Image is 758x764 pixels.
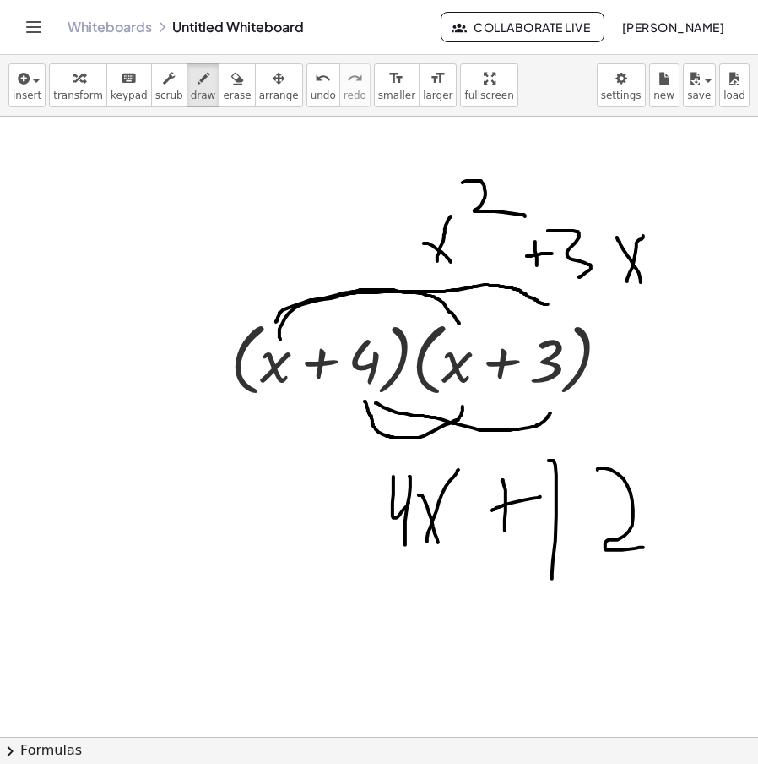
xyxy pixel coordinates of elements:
[653,90,674,101] span: new
[374,63,420,107] button: format_sizesmaller
[111,90,148,101] span: keypad
[683,63,716,107] button: save
[719,63,750,107] button: load
[460,63,517,107] button: fullscreen
[49,63,107,107] button: transform
[455,19,590,35] span: Collaborate Live
[597,63,646,107] button: settings
[423,90,452,101] span: larger
[53,90,103,101] span: transform
[723,90,745,101] span: load
[68,19,152,35] a: Whiteboards
[601,90,642,101] span: settings
[311,90,336,101] span: undo
[419,63,457,107] button: format_sizelarger
[430,68,446,89] i: format_size
[388,68,404,89] i: format_size
[187,63,220,107] button: draw
[621,19,724,35] span: [PERSON_NAME]
[155,90,183,101] span: scrub
[8,63,46,107] button: insert
[378,90,415,101] span: smaller
[20,14,47,41] button: Toggle navigation
[344,90,366,101] span: redo
[121,68,137,89] i: keyboard
[191,90,216,101] span: draw
[464,90,513,101] span: fullscreen
[687,90,711,101] span: save
[219,63,255,107] button: erase
[608,12,738,42] button: [PERSON_NAME]
[151,63,187,107] button: scrub
[441,12,604,42] button: Collaborate Live
[315,68,331,89] i: undo
[306,63,340,107] button: undoundo
[13,90,41,101] span: insert
[106,63,152,107] button: keyboardkeypad
[255,63,303,107] button: arrange
[223,90,251,101] span: erase
[259,90,299,101] span: arrange
[339,63,371,107] button: redoredo
[649,63,679,107] button: new
[347,68,363,89] i: redo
